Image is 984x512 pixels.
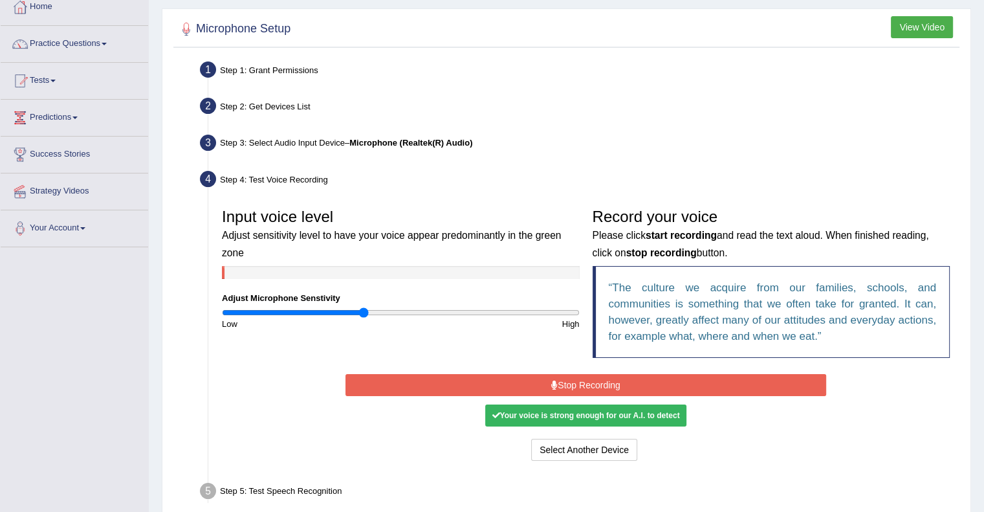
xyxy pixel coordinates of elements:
[400,318,585,330] div: High
[194,58,965,86] div: Step 1: Grant Permissions
[194,167,965,195] div: Step 4: Test Voice Recording
[345,374,826,396] button: Stop Recording
[1,26,148,58] a: Practice Questions
[485,405,686,427] div: Your voice is strong enough for our A.I. to detect
[593,208,950,260] h3: Record your voice
[646,230,717,241] b: start recording
[222,208,580,260] h3: Input voice level
[215,318,400,330] div: Low
[194,479,965,507] div: Step 5: Test Speech Recognition
[194,131,965,159] div: Step 3: Select Audio Input Device
[1,137,148,169] a: Success Stories
[1,210,148,243] a: Your Account
[531,439,637,461] button: Select Another Device
[194,94,965,122] div: Step 2: Get Devices List
[222,230,561,258] small: Adjust sensitivity level to have your voice appear predominantly in the green zone
[349,138,472,148] b: Microphone (Realtek(R) Audio)
[609,282,937,342] q: The culture we acquire from our families, schools, and communities is something that we often tak...
[1,100,148,132] a: Predictions
[345,138,472,148] span: –
[891,16,953,38] button: View Video
[1,173,148,206] a: Strategy Videos
[222,292,340,304] label: Adjust Microphone Senstivity
[177,19,290,39] h2: Microphone Setup
[1,63,148,95] a: Tests
[626,247,697,258] b: stop recording
[593,230,929,258] small: Please click and read the text aloud. When finished reading, click on button.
